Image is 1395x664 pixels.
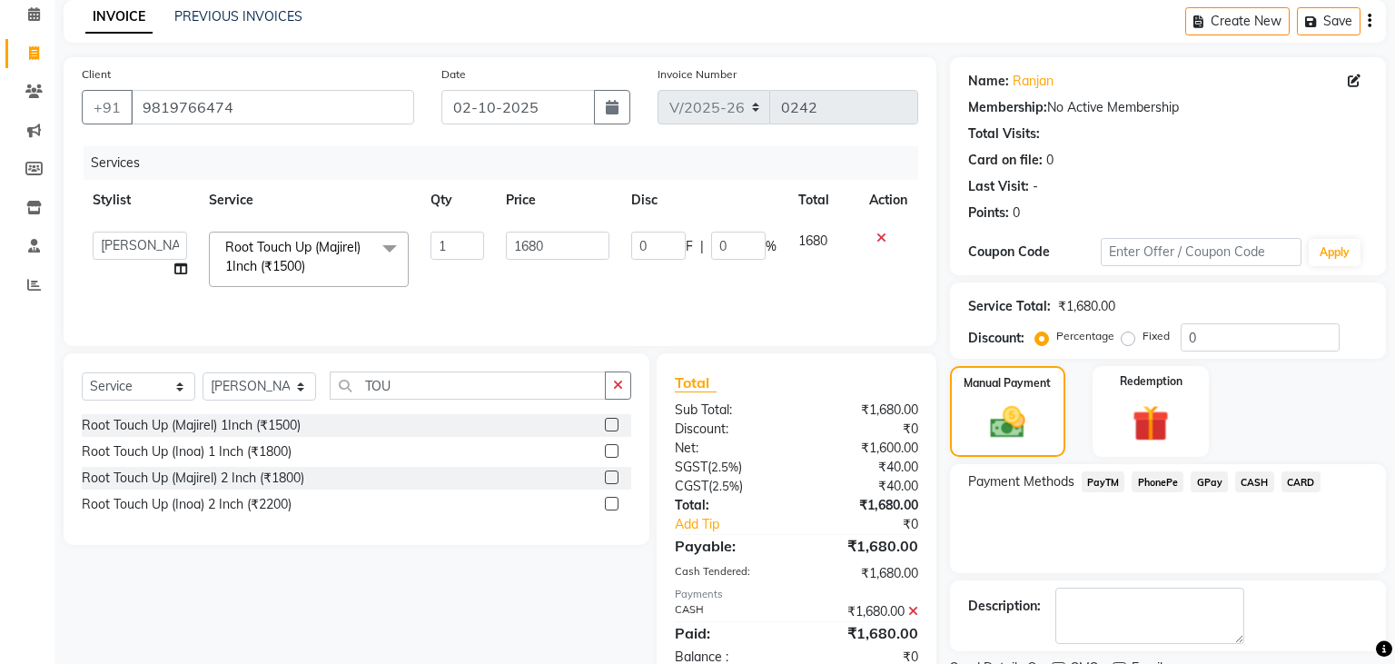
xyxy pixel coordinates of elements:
span: | [700,237,704,256]
label: Redemption [1120,373,1182,390]
label: Manual Payment [964,375,1051,391]
input: Enter Offer / Coupon Code [1101,238,1301,266]
div: - [1033,177,1038,196]
div: Root Touch Up (Inoa) 1 Inch (₹1800) [82,442,292,461]
label: Percentage [1056,328,1114,344]
span: Root Touch Up (Majirel) 1Inch (₹1500) [225,239,361,274]
span: CASH [1235,471,1274,492]
div: ₹1,680.00 [796,602,932,621]
th: Service [198,180,420,221]
span: 1680 [798,233,827,249]
input: Search by Name/Mobile/Email/Code [131,90,414,124]
div: Services [84,146,932,180]
div: ( ) [661,458,796,477]
th: Stylist [82,180,198,221]
span: Payment Methods [968,472,1074,491]
div: Net: [661,439,796,458]
div: ₹1,680.00 [796,496,932,515]
th: Price [495,180,620,221]
button: Apply [1309,239,1360,266]
div: ₹40.00 [796,477,932,496]
th: Qty [420,180,495,221]
div: Name: [968,72,1009,91]
div: Root Touch Up (Majirel) 1Inch (₹1500) [82,416,301,435]
a: INVOICE [85,1,153,34]
div: 0 [1013,203,1020,223]
span: PayTM [1082,471,1125,492]
div: Last Visit: [968,177,1029,196]
div: Paid: [661,622,796,644]
div: ₹1,680.00 [796,564,932,583]
div: Membership: [968,98,1047,117]
button: Create New [1185,7,1290,35]
a: Add Tip [661,515,818,534]
div: Coupon Code [968,243,1102,262]
th: Action [858,180,918,221]
div: ₹40.00 [796,458,932,477]
img: _gift.svg [1121,401,1181,446]
div: ₹0 [796,420,932,439]
div: Points: [968,203,1009,223]
div: ₹1,680.00 [796,622,932,644]
span: % [766,237,777,256]
div: Discount: [968,329,1024,348]
span: 2.5% [712,479,739,493]
div: Total Visits: [968,124,1040,144]
label: Invoice Number [658,66,737,83]
div: CASH [661,602,796,621]
span: GPay [1191,471,1228,492]
div: 0 [1046,151,1054,170]
label: Client [82,66,111,83]
span: 2.5% [711,460,738,474]
button: Save [1297,7,1360,35]
div: Payments [675,587,917,602]
div: ₹1,680.00 [796,535,932,557]
div: Total: [661,496,796,515]
div: ₹1,680.00 [1058,297,1115,316]
span: Total [675,373,717,392]
div: Description: [968,597,1041,616]
img: _cash.svg [979,402,1036,442]
a: Ranjan [1013,72,1054,91]
div: Root Touch Up (Inoa) 2 Inch (₹2200) [82,495,292,514]
label: Date [441,66,466,83]
div: Sub Total: [661,401,796,420]
div: Root Touch Up (Majirel) 2 Inch (₹1800) [82,469,304,488]
th: Disc [620,180,787,221]
span: F [686,237,693,256]
div: Service Total: [968,297,1051,316]
a: x [305,258,313,274]
label: Fixed [1143,328,1170,344]
a: PREVIOUS INVOICES [174,8,302,25]
span: SGST [675,459,707,475]
div: ₹1,600.00 [796,439,932,458]
div: No Active Membership [968,98,1368,117]
button: +91 [82,90,133,124]
div: Cash Tendered: [661,564,796,583]
div: ( ) [661,477,796,496]
div: Card on file: [968,151,1043,170]
div: ₹0 [819,515,932,534]
div: Payable: [661,535,796,557]
div: Discount: [661,420,796,439]
span: CGST [675,478,708,494]
span: CARD [1281,471,1321,492]
th: Total [787,180,857,221]
input: Search or Scan [330,372,606,400]
span: PhonePe [1132,471,1183,492]
div: ₹1,680.00 [796,401,932,420]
